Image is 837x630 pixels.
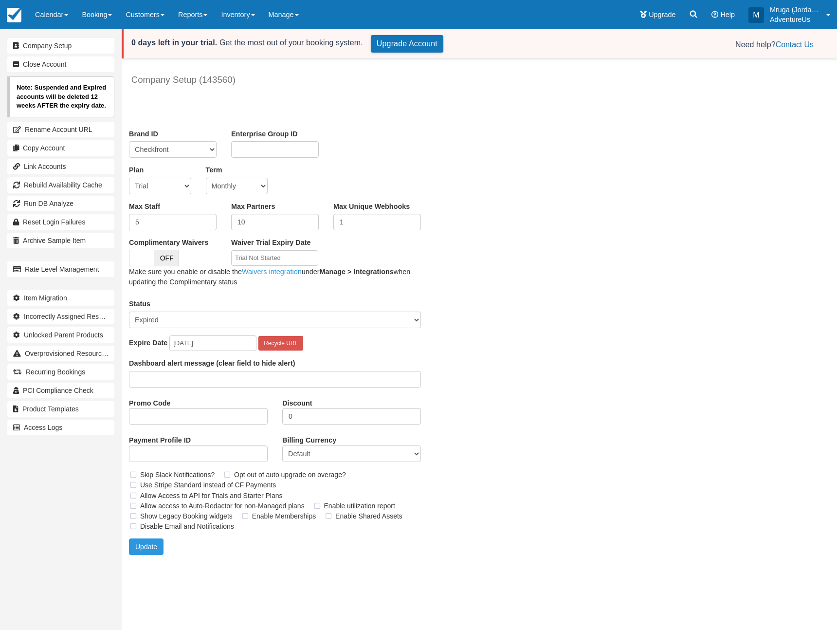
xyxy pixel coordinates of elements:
p: AdventureUs [770,15,820,24]
label: Brand ID [129,129,158,139]
p: Note: Suspended and Expired accounts will be deleted 12 weeks AFTER the expiry date. [7,76,114,117]
label: Allow access to Auto-Redactor for non-Managed plans [129,499,311,513]
label: Enterprise Group ID [231,129,298,139]
a: Close Account [7,56,114,72]
input: YYYY-MM-DD [169,335,256,352]
label: Disable Email and Notifications [129,519,240,534]
label: Allow Access to API for Trials and Starter Plans [129,488,289,503]
span: Help [720,11,735,19]
label: Expire Date [129,338,167,348]
h3: Company Setup (143560) [129,71,742,88]
span: Skip Slack Notifications? [129,470,223,478]
span: Enable utilization report [313,501,401,509]
a: Overprovisioned Resources [7,346,114,361]
label: Complimentary Waivers [129,238,217,248]
a: Item Migration [7,290,114,306]
a: Access Logs [7,420,114,435]
div: Get the most out of your booking system. [131,37,363,49]
input: Trial Not Started [231,250,318,266]
a: Company Setup [7,38,114,54]
label: Enable Memberships [241,509,322,523]
label: Dashboard alert message (clear field to hide alert) [129,358,295,369]
a: Rate Level Management [7,261,114,277]
span: Show Legacy Booking widgets [129,512,241,519]
a: Product Templates [7,401,114,417]
a: Reset Login Failures [7,214,114,230]
label: Skip Slack Notifications? [129,467,221,482]
a: PCI Compliance Check [7,383,114,398]
label: Max Partners [231,202,275,212]
span: Opt out of auto upgrade on overage? [223,470,352,478]
a: Rename Account URL [7,122,114,137]
span: Enable Shared Assets [324,512,409,519]
strong: 0 days left in your trial. [131,38,217,47]
label: Max Staff [129,202,160,212]
label: Term [206,165,222,175]
i: Help [711,11,718,18]
p: Mruga (Jordan.Platz) [770,5,820,15]
div: Need help? [459,39,814,51]
button: Contact Us [776,39,814,51]
button: Recycle URL [258,336,303,351]
a: Run DB Analyze [7,196,114,211]
label: Plan [129,165,144,175]
label: Enable utilization report [313,499,401,513]
div: M [748,7,764,23]
select: Only affects new subscriptions made through /subscribe [282,445,421,462]
label: Use Stripe Standard instead of CF Payments [129,478,282,492]
span: Allow access to Auto-Redactor for non-Managed plans [129,501,313,509]
span: Use Stripe Standard instead of CF Payments [129,481,282,488]
span: OFF [154,250,179,266]
a: Waivers integration [242,268,302,276]
label: Payment Profile ID [129,432,191,445]
img: checkfront-main-nav-mini-logo.png [7,8,21,22]
a: Rebuild Availability Cache [7,177,114,193]
b: Manage > Integrations [319,268,393,276]
label: Discount [282,395,312,408]
a: Recurring Bookings [7,364,114,380]
label: Waiver Trial Expiry Date [231,238,310,248]
label: Opt out of auto upgrade on overage? [223,467,352,482]
a: Unlocked Parent Products [7,327,114,343]
a: Copy Account [7,140,114,156]
span: Enable Memberships [241,512,324,519]
label: Status [129,299,150,309]
label: Max Unique Webhooks [333,202,410,212]
span: Complimentary Waivers [129,238,217,261]
span: Upgrade [649,11,675,19]
label: Promo Code [129,395,171,408]
label: Enable Shared Assets [324,509,409,523]
span: Disable Email and Notifications [129,522,240,530]
label: Billing Currency [282,432,336,445]
a: Link Accounts [7,159,114,174]
button: Update [129,538,164,555]
p: Make sure you enable or disable the under when updating the Complimentary status [129,267,421,287]
a: Archive Sample Item [7,233,114,248]
a: Incorrectly Assigned Resources [7,309,114,324]
label: Show Legacy Booking widgets [129,509,239,523]
span: Allow Access to API for Trials and Starter Plans [129,491,289,499]
a: Upgrade Account [371,35,443,53]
